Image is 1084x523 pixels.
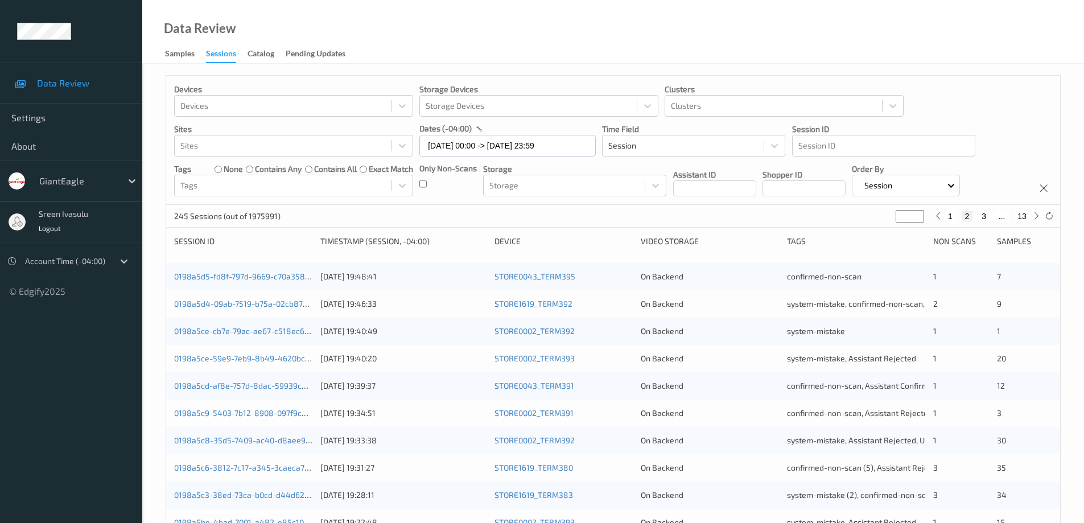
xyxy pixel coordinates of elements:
[787,381,1080,390] span: confirmed-non-scan, Assistant Confirmed, product recovered, recovered product
[174,353,332,363] a: 0198a5ce-59e9-7eb9-8b49-4620bcb639e5
[762,169,846,180] p: Shopper ID
[494,353,575,363] a: STORE0002_TERM393
[933,381,937,390] span: 1
[174,326,328,336] a: 0198a5ce-cb7e-79ac-ae67-c518ec689a40
[320,380,487,392] div: [DATE] 19:39:37
[641,489,779,501] div: On Backend
[997,408,1001,418] span: 3
[641,353,779,364] div: On Backend
[174,211,281,222] p: 245 Sessions (out of 1975991)
[320,489,487,501] div: [DATE] 19:28:11
[494,299,572,308] a: STORE1619_TERM392
[320,435,487,446] div: [DATE] 19:33:38
[369,163,413,175] label: exact match
[320,271,487,282] div: [DATE] 19:48:41
[945,211,956,221] button: 1
[997,381,1005,390] span: 12
[997,435,1006,445] span: 30
[224,163,243,175] label: none
[997,299,1001,308] span: 9
[494,271,575,281] a: STORE0043_TERM395
[997,236,1052,247] div: Samples
[164,23,236,34] div: Data Review
[174,236,312,247] div: Session ID
[933,353,937,363] span: 1
[494,236,633,247] div: Device
[320,407,487,419] div: [DATE] 19:34:51
[792,123,975,135] p: Session ID
[206,48,236,63] div: Sessions
[860,180,896,191] p: Session
[286,48,345,62] div: Pending Updates
[320,326,487,337] div: [DATE] 19:40:49
[174,84,413,95] p: Devices
[206,46,248,63] a: Sessions
[174,381,327,390] a: 0198a5cd-af8e-757d-8dac-59939ce7676c
[787,435,976,445] span: system-mistake, Assistant Rejected, Unusual activity
[933,299,938,308] span: 2
[602,123,785,135] p: Time Field
[286,46,357,62] a: Pending Updates
[641,298,779,310] div: On Backend
[419,84,658,95] p: Storage Devices
[787,408,1075,418] span: confirmed-non-scan, Assistant Rejected, product recovered, recovered product
[933,490,938,500] span: 3
[248,48,274,62] div: Catalog
[174,299,330,308] a: 0198a5d4-09ab-7519-b75a-02cb87bb639d
[314,163,357,175] label: contains all
[995,211,1009,221] button: ...
[641,236,779,247] div: Video Storage
[174,435,333,445] a: 0198a5c8-35d5-7409-ac40-d8aee9dd943c
[494,435,575,445] a: STORE0002_TERM392
[641,462,779,473] div: On Backend
[419,163,477,174] p: Only Non-Scans
[641,380,779,392] div: On Backend
[978,211,990,221] button: 3
[483,163,666,175] p: Storage
[787,236,925,247] div: Tags
[320,236,487,247] div: Timestamp (Session, -04:00)
[933,271,937,281] span: 1
[933,408,937,418] span: 1
[174,463,325,472] a: 0198a5c6-3812-7c17-a345-3caeca71609c
[419,123,472,134] p: dates (-04:00)
[494,326,575,336] a: STORE0002_TERM392
[787,271,862,281] span: confirmed-non-scan
[933,463,938,472] span: 3
[494,463,573,472] a: STORE1619_TERM380
[852,163,961,175] p: Order By
[641,435,779,446] div: On Backend
[320,298,487,310] div: [DATE] 19:46:33
[165,48,195,62] div: Samples
[933,435,937,445] span: 1
[997,490,1007,500] span: 34
[174,490,330,500] a: 0198a5c3-38ed-73ca-b0cd-d44d62493121
[248,46,286,62] a: Catalog
[673,169,756,180] p: Assistant ID
[962,211,973,221] button: 2
[174,271,327,281] a: 0198a5d5-fd8f-797d-9669-c70a358753ba
[641,326,779,337] div: On Backend
[165,46,206,62] a: Samples
[933,326,937,336] span: 1
[174,408,328,418] a: 0198a5c9-5403-7b12-8908-097f9c5dc470
[933,236,988,247] div: Non Scans
[787,326,845,336] span: system-mistake
[255,163,302,175] label: contains any
[494,381,574,390] a: STORE0043_TERM391
[787,353,916,363] span: system-mistake, Assistant Rejected
[997,463,1006,472] span: 35
[665,84,904,95] p: Clusters
[997,326,1000,336] span: 1
[320,353,487,364] div: [DATE] 19:40:20
[494,408,574,418] a: STORE0002_TERM391
[641,407,779,419] div: On Backend
[1014,211,1030,221] button: 13
[174,163,191,175] p: Tags
[641,271,779,282] div: On Backend
[320,462,487,473] div: [DATE] 19:31:27
[997,271,1001,281] span: 7
[174,123,413,135] p: Sites
[997,353,1006,363] span: 20
[494,490,573,500] a: STORE1619_TERM383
